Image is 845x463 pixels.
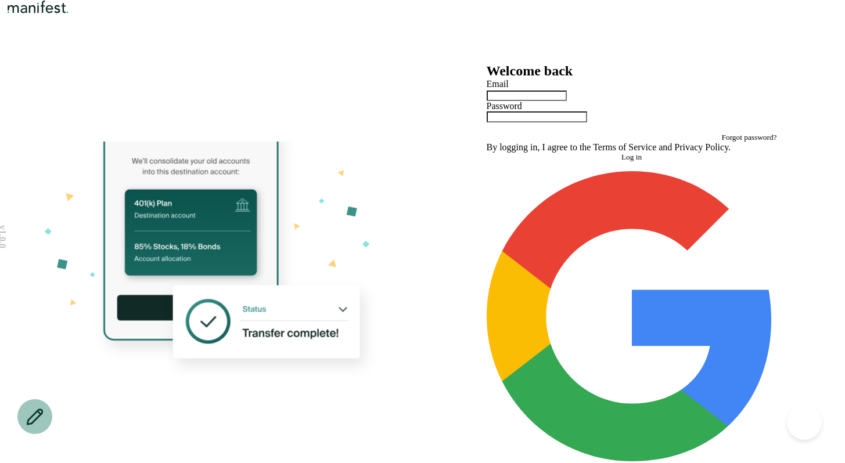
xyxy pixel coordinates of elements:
[487,101,522,111] label: Password
[722,133,777,142] button: Forgot password?
[787,405,822,440] iframe: Toggle Customer Support
[621,153,642,161] span: Log in
[487,63,777,79] h2: Welcome back
[674,142,728,152] a: Privacy Policy
[487,79,509,89] label: Email
[487,142,777,153] p: By logging in, I agree to the and .
[593,142,656,152] a: Terms of Service
[487,153,777,162] button: Log in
